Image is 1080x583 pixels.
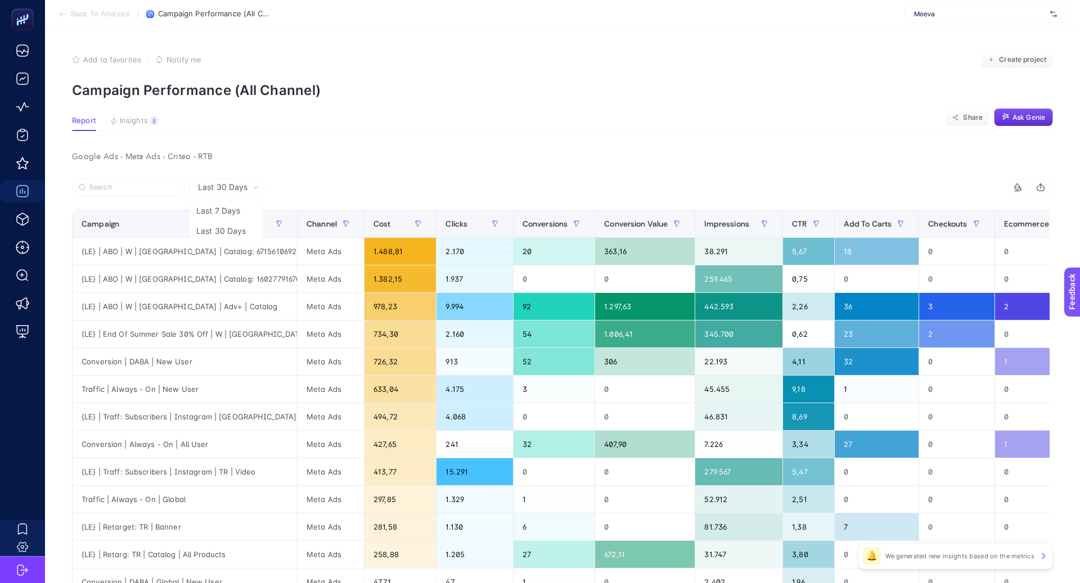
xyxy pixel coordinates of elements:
[835,320,919,347] div: 23
[595,293,695,320] div: 1.297,63
[919,238,994,265] div: 0
[835,293,919,320] div: 36
[72,82,1053,98] p: Campaign Performance (All Channel)
[783,348,834,375] div: 4,11
[919,265,994,292] div: 0
[792,219,807,228] span: CTR
[595,458,695,485] div: 0
[783,238,834,265] div: 5,67
[364,320,436,347] div: 734,30
[436,265,512,292] div: 1.937
[73,541,297,568] div: {LE} | Retarg: TR | Catalog | All Products
[919,403,994,430] div: 0
[514,238,595,265] div: 20
[298,320,364,347] div: Meta Ads
[192,201,261,221] li: Last 7 Days
[83,55,141,64] span: Add to favorites
[436,541,512,568] div: 1.205
[436,458,512,485] div: 15.291
[595,431,695,458] div: 407,90
[695,513,782,540] div: 81.736
[72,116,96,125] span: Report
[1012,113,1045,122] span: Ask Genie
[166,55,201,64] span: Notify me
[783,265,834,292] div: 0,75
[514,486,595,513] div: 1
[595,238,695,265] div: 363,16
[63,149,1059,165] div: Google Ads - Meta Ads - Criteo - RTB
[695,458,782,485] div: 279.567
[436,348,512,375] div: 913
[82,219,119,228] span: Campaign
[835,541,919,568] div: 0
[158,10,271,19] span: Campaign Performance (All Channel)
[436,376,512,403] div: 4.175
[835,238,919,265] div: 18
[364,486,436,513] div: 297,85
[695,431,782,458] div: 7.226
[595,376,695,403] div: 0
[298,376,364,403] div: Meta Ads
[595,265,695,292] div: 0
[436,403,512,430] div: 4.068
[298,541,364,568] div: Meta Ads
[604,219,668,228] span: Conversion Value
[73,265,297,292] div: {LE} | ABO | W | [GEOGRAPHIC_DATA] | Catalog: 1602779167053498
[89,183,178,192] input: Search
[783,486,834,513] div: 2,51
[514,403,595,430] div: 0
[919,320,994,347] div: 2
[298,265,364,292] div: Meta Ads
[783,376,834,403] div: 9,18
[994,109,1053,126] button: Ask Genie
[373,219,391,228] span: Cost
[844,219,892,228] span: Add To Carts
[783,541,834,568] div: 3,80
[919,293,994,320] div: 3
[364,513,436,540] div: 281,58
[783,513,834,540] div: 1,38
[919,348,994,375] div: 0
[595,513,695,540] div: 0
[364,458,436,485] div: 413,77
[155,55,201,64] button: Notify me
[919,458,994,485] div: 0
[73,486,297,513] div: Traffic | Always - On | Global
[514,265,595,292] div: 0
[835,348,919,375] div: 32
[298,513,364,540] div: Meta Ads
[445,219,467,228] span: Clicks
[946,109,989,126] button: Share
[73,348,297,375] div: Conversion | DABA | New User
[919,541,994,568] div: 0
[783,320,834,347] div: 0,62
[695,293,782,320] div: 442.593
[307,219,337,228] span: Channel
[436,513,512,540] div: 1.130
[120,116,148,125] span: Insights
[704,219,749,228] span: Impressions
[695,265,782,292] div: 259.465
[885,552,1034,561] p: We generated new insights based on the metrics
[914,10,1046,19] span: Moeva
[963,113,983,122] span: Share
[364,293,436,320] div: 978,23
[783,458,834,485] div: 5,47
[783,403,834,430] div: 8,69
[137,9,139,18] span: /
[835,458,919,485] div: 0
[364,238,436,265] div: 1.488,81
[436,293,512,320] div: 9.994
[514,541,595,568] div: 27
[514,320,595,347] div: 54
[695,376,782,403] div: 45.455
[514,513,595,540] div: 6
[514,431,595,458] div: 32
[73,293,297,320] div: {LE} | ABO | W | [GEOGRAPHIC_DATA] | Adv+ | Catalog
[71,10,130,19] span: Back To Analysis
[514,293,595,320] div: 92
[863,547,881,565] div: 🔔
[999,55,1046,64] span: Create project
[436,431,512,458] div: 241
[7,3,43,12] span: Feedback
